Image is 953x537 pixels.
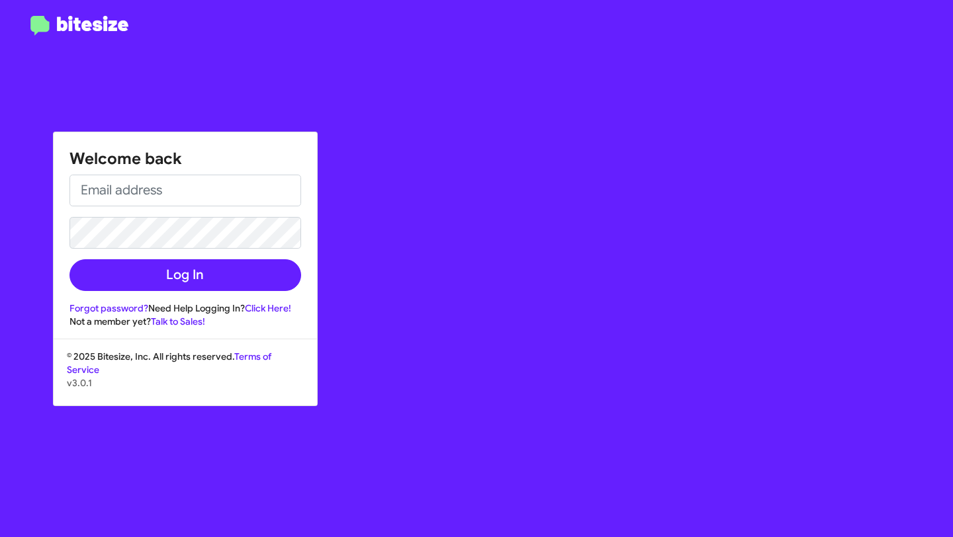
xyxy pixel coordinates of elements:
[69,175,301,206] input: Email address
[54,350,317,405] div: © 2025 Bitesize, Inc. All rights reserved.
[69,302,301,315] div: Need Help Logging In?
[69,259,301,291] button: Log In
[67,351,271,376] a: Terms of Service
[69,148,301,169] h1: Welcome back
[69,302,148,314] a: Forgot password?
[151,315,205,327] a: Talk to Sales!
[67,376,304,390] p: v3.0.1
[69,315,301,328] div: Not a member yet?
[245,302,291,314] a: Click Here!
